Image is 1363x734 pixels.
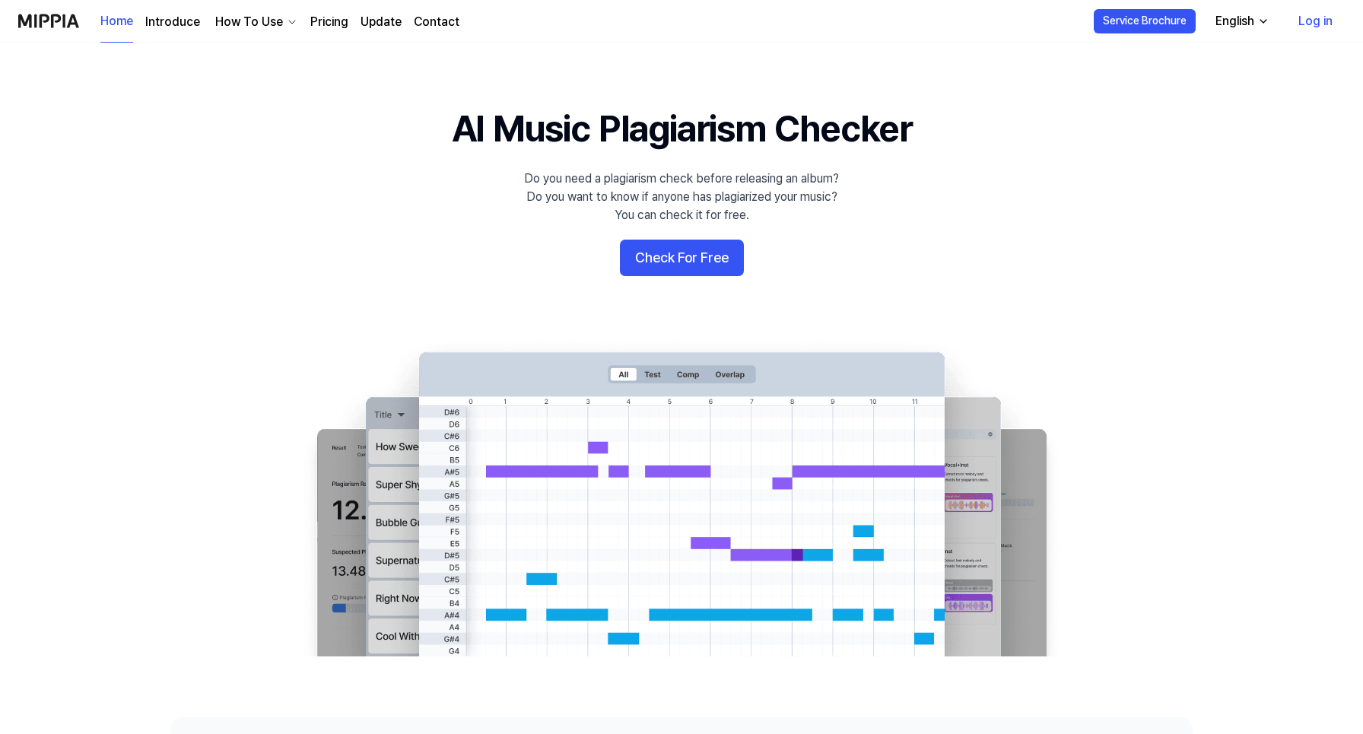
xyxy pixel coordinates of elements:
div: English [1212,12,1257,30]
button: English [1203,6,1279,37]
a: Introduce [145,13,200,31]
a: Update [361,13,402,31]
a: Pricing [310,13,348,31]
button: Check For Free [620,240,744,276]
img: main Image [286,337,1077,656]
a: Home [100,1,133,43]
h1: AI Music Plagiarism Checker [452,103,912,154]
div: How To Use [212,13,286,31]
button: Service Brochure [1094,9,1196,33]
a: Contact [414,13,459,31]
button: How To Use [212,13,298,31]
div: Do you need a plagiarism check before releasing an album? Do you want to know if anyone has plagi... [524,170,839,224]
